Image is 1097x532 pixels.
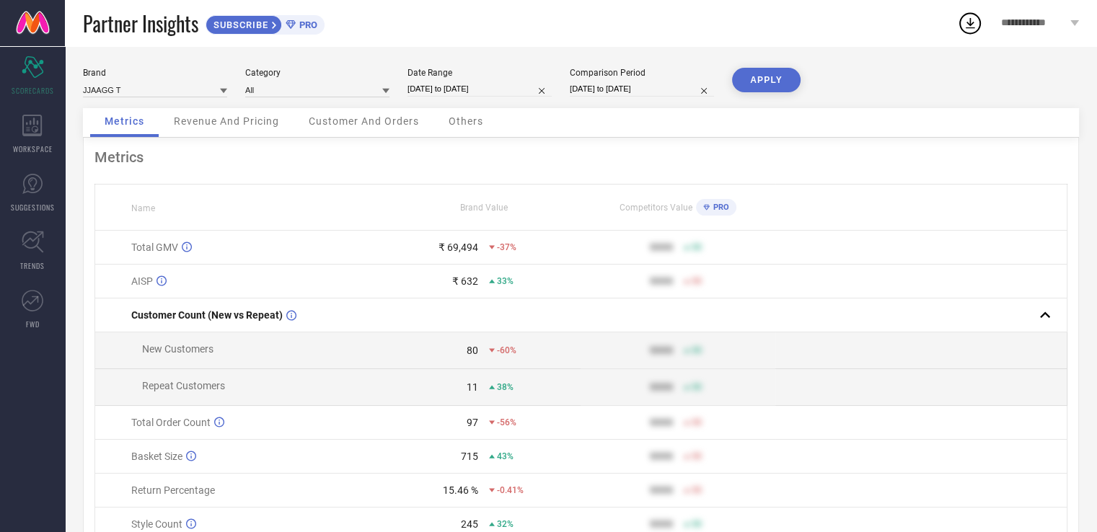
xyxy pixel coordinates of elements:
[710,203,729,212] span: PRO
[497,242,516,252] span: -37%
[83,9,198,38] span: Partner Insights
[650,451,673,462] div: 9999
[497,276,514,286] span: 33%
[452,275,478,287] div: ₹ 632
[131,484,215,496] span: Return Percentage
[206,12,325,35] a: SUBSCRIBEPRO
[245,68,389,78] div: Category
[570,68,714,78] div: Comparison Period
[650,345,673,356] div: 9999
[650,241,673,253] div: 9999
[692,276,702,286] span: 50
[131,417,211,428] span: Total Order Count
[131,203,155,213] span: Name
[94,148,1067,166] div: Metrics
[692,242,702,252] span: 50
[296,19,317,30] span: PRO
[692,345,702,355] span: 50
[497,519,514,529] span: 32%
[131,275,153,287] span: AISP
[650,518,673,530] div: 9999
[692,417,702,427] span: 50
[142,343,213,355] span: New Customers
[439,241,478,253] div: ₹ 69,494
[467,345,478,356] div: 80
[206,19,272,30] span: SUBSCRIBE
[957,10,983,36] div: Open download list
[83,68,227,78] div: Brand
[309,115,419,127] span: Customer And Orders
[131,451,182,462] span: Basket Size
[131,309,283,321] span: Customer Count (New vs Repeat)
[407,81,552,97] input: Select date range
[20,260,45,271] span: TRENDS
[650,275,673,287] div: 9999
[174,115,279,127] span: Revenue And Pricing
[650,381,673,393] div: 9999
[620,203,692,213] span: Competitors Value
[11,202,55,213] span: SUGGESTIONS
[497,345,516,355] span: -60%
[497,485,524,495] span: -0.41%
[497,382,514,392] span: 38%
[12,85,54,96] span: SCORECARDS
[13,143,53,154] span: WORKSPACE
[449,115,483,127] span: Others
[467,381,478,393] div: 11
[650,484,673,496] div: 9999
[131,241,178,253] span: Total GMV
[570,81,714,97] input: Select comparison period
[692,485,702,495] span: 50
[650,417,673,428] div: 9999
[26,319,40,329] span: FWD
[692,382,702,392] span: 50
[461,451,478,462] div: 715
[732,68,801,92] button: APPLY
[461,518,478,530] div: 245
[443,484,478,496] div: 15.46 %
[460,203,508,213] span: Brand Value
[467,417,478,428] div: 97
[131,518,182,530] span: Style Count
[692,451,702,461] span: 50
[497,417,516,427] span: -56%
[105,115,144,127] span: Metrics
[142,380,225,391] span: Repeat Customers
[497,451,514,461] span: 43%
[407,68,552,78] div: Date Range
[692,519,702,529] span: 50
